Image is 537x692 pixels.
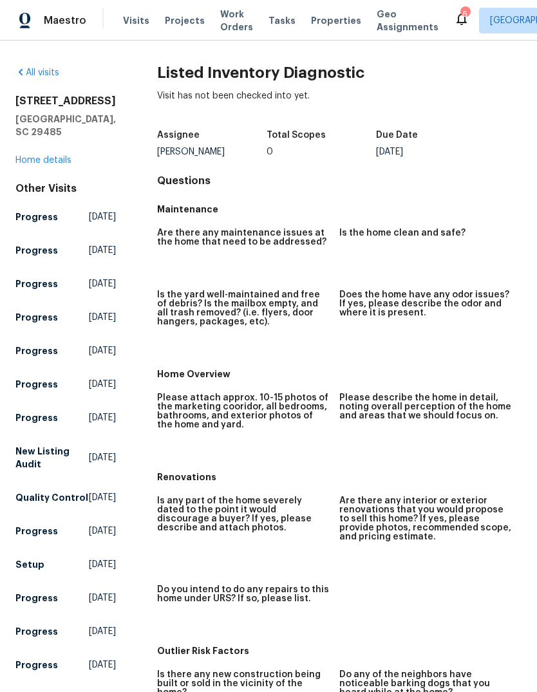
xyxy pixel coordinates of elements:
a: Progress[DATE] [15,620,116,643]
a: Progress[DATE] [15,406,116,429]
h5: Progress [15,210,58,223]
span: Work Orders [220,8,253,33]
h5: Setup [15,558,44,571]
span: [DATE] [89,244,116,257]
span: Projects [165,14,205,27]
a: Progress[DATE] [15,306,116,329]
h2: Listed Inventory Diagnostic [157,66,522,79]
div: [DATE] [376,147,485,156]
div: [PERSON_NAME] [157,147,267,156]
h5: Progress [15,411,58,424]
span: Visits [123,14,149,27]
h5: Progress [15,344,58,357]
span: [DATE] [89,451,116,464]
h5: Is any part of the home severely dated to the point it would discourage a buyer? If yes, please d... [157,496,329,532]
span: [DATE] [89,659,116,671]
span: [DATE] [89,592,116,604]
h5: Is the home clean and safe? [339,229,466,238]
h5: Progress [15,659,58,671]
h5: Progress [15,525,58,538]
div: 6 [460,8,469,21]
h5: Progress [15,378,58,391]
h5: Renovations [157,471,522,483]
a: Progress[DATE] [15,272,116,295]
h5: Home Overview [157,368,522,380]
h5: Total Scopes [267,131,326,140]
a: Setup[DATE] [15,553,116,576]
a: Progress[DATE] [15,373,116,396]
h5: Do you intend to do any repairs to this home under URS? If so, please list. [157,585,329,603]
span: Properties [311,14,361,27]
h5: Is the yard well-maintained and free of debris? Is the mailbox empty, and all trash removed? (i.e... [157,290,329,326]
div: 0 [267,147,376,156]
h5: Progress [15,311,58,324]
h5: Maintenance [157,203,522,216]
a: Progress[DATE] [15,653,116,677]
h5: Progress [15,277,58,290]
span: Geo Assignments [377,8,438,33]
div: Visit has not been checked into yet. [157,89,522,123]
h5: [GEOGRAPHIC_DATA], SC 29485 [15,113,116,138]
h5: Does the home have any odor issues? If yes, please describe the odor and where it is present. [339,290,511,317]
span: [DATE] [89,491,116,504]
a: Progress[DATE] [15,239,116,262]
h5: Quality Control [15,491,88,504]
span: Tasks [268,16,296,25]
span: [DATE] [89,344,116,357]
span: [DATE] [89,411,116,424]
span: Maestro [44,14,86,27]
h5: Assignee [157,131,200,140]
a: Progress[DATE] [15,339,116,362]
h4: Questions [157,174,522,187]
span: [DATE] [89,378,116,391]
span: [DATE] [89,210,116,223]
h5: Progress [15,592,58,604]
a: Progress[DATE] [15,205,116,229]
div: Other Visits [15,182,116,195]
a: New Listing Audit[DATE] [15,440,116,476]
h5: Due Date [376,131,418,140]
h5: Progress [15,244,58,257]
h5: Please describe the home in detail, noting overall perception of the home and areas that we shoul... [339,393,511,420]
a: Progress[DATE] [15,519,116,543]
span: [DATE] [89,311,116,324]
span: [DATE] [89,525,116,538]
a: Home details [15,156,71,165]
h2: [STREET_ADDRESS] [15,95,116,108]
h5: Outlier Risk Factors [157,644,522,657]
a: All visits [15,68,59,77]
a: Quality Control[DATE] [15,486,116,509]
span: [DATE] [89,625,116,638]
a: Progress[DATE] [15,586,116,610]
h5: New Listing Audit [15,445,89,471]
span: [DATE] [89,558,116,571]
h5: Please attach approx. 10-15 photos of the marketing cooridor, all bedrooms, bathrooms, and exteri... [157,393,329,429]
h5: Are there any maintenance issues at the home that need to be addressed? [157,229,329,247]
h5: Are there any interior or exterior renovations that you would propose to sell this home? If yes, ... [339,496,511,541]
h5: Progress [15,625,58,638]
span: [DATE] [89,277,116,290]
